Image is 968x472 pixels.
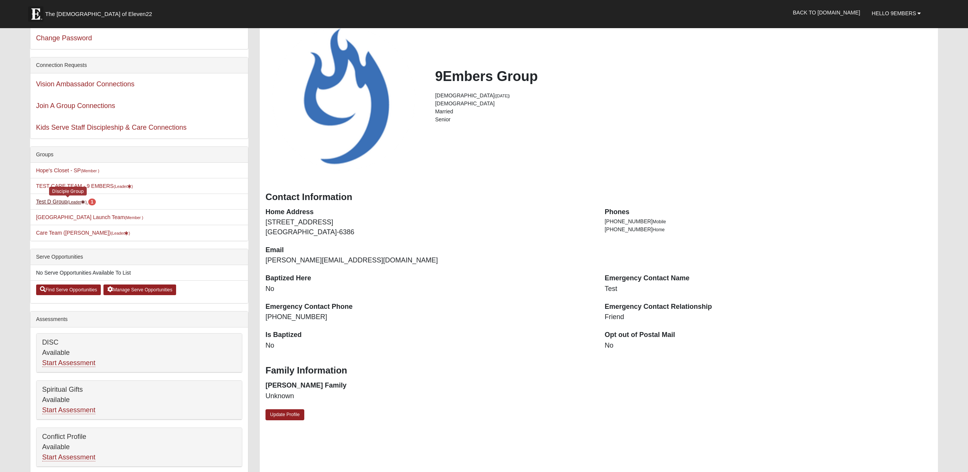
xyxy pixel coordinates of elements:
div: Assessments [30,311,248,327]
li: [PHONE_NUMBER] [605,226,933,234]
dt: Emergency Contact Name [605,273,933,283]
li: Senior [435,116,932,124]
a: Hello 9Embers [866,4,927,23]
small: (Member ) [125,215,143,220]
li: [DEMOGRAPHIC_DATA] [435,92,932,100]
small: (Member ) [81,168,99,173]
a: Update Profile [265,409,304,420]
dt: [PERSON_NAME] Family [265,381,593,391]
dt: Baptized Here [265,273,593,283]
a: Care Team ([PERSON_NAME])(Leader) [36,230,130,236]
dd: No [265,341,593,351]
a: Change Password [36,34,92,42]
img: Eleven22 logo [28,6,43,22]
div: Groups [30,147,248,163]
dt: Email [265,245,593,255]
small: (Leader ) [111,231,130,235]
div: Disciple Group [49,187,87,195]
a: View Fullsize Photo [265,19,424,177]
dt: Phones [605,207,933,217]
span: Home [653,227,665,232]
small: ([DATE]) [495,94,510,98]
li: [PHONE_NUMBER] [605,218,933,226]
a: Back to [DOMAIN_NAME] [787,3,866,22]
dd: No [265,284,593,294]
div: Serve Opportunities [30,249,248,265]
div: Spiritual Gifts Available [37,381,242,420]
a: Start Assessment [42,453,95,461]
dt: Is Baptized [265,330,593,340]
a: Find Serve Opportunities [36,284,101,295]
span: The [DEMOGRAPHIC_DATA] of Eleven22 [45,10,152,18]
a: Start Assessment [42,406,95,414]
dt: Opt out of Postal Mail [605,330,933,340]
dd: [PERSON_NAME][EMAIL_ADDRESS][DOMAIN_NAME] [265,256,593,265]
li: [DEMOGRAPHIC_DATA] [435,100,932,108]
a: TEST CARE TEAM - 9 EMBERS(Leader) [36,183,133,189]
a: Test D Group(Leader) 1 [36,199,96,205]
a: Vision Ambassador Connections [36,80,135,88]
dt: Emergency Contact Phone [265,302,593,312]
a: Hope's Closet - SP(Member ) [36,167,99,173]
span: number of pending members [88,199,96,205]
a: [GEOGRAPHIC_DATA] Launch Team(Member ) [36,214,143,220]
a: Kids Serve Staff Discipleship & Care Connections [36,124,187,131]
dd: [STREET_ADDRESS] [GEOGRAPHIC_DATA]-6386 [265,218,593,237]
dt: Home Address [265,207,593,217]
h3: Contact Information [265,192,932,203]
a: The [DEMOGRAPHIC_DATA] of Eleven22 [24,3,176,22]
div: DISC Available [37,334,242,372]
dd: Friend [605,312,933,322]
small: (Leader ) [114,184,133,189]
h3: Family Information [265,365,932,376]
div: Conflict Profile Available [37,428,242,467]
a: Join A Group Connections [36,102,115,110]
a: Start Assessment [42,359,95,367]
dd: [PHONE_NUMBER] [265,312,593,322]
li: Married [435,108,932,116]
li: No Serve Opportunities Available To List [30,265,248,281]
small: (Leader ) [67,200,87,204]
dt: Emergency Contact Relationship [605,302,933,312]
div: Connection Requests [30,57,248,73]
h2: 9Embers Group [435,68,932,84]
dd: No [605,341,933,351]
span: Hello 9Embers [872,10,916,16]
a: Manage Serve Opportunities [103,284,176,295]
dd: Test [605,284,933,294]
dd: Unknown [265,391,593,401]
span: Mobile [653,219,666,224]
